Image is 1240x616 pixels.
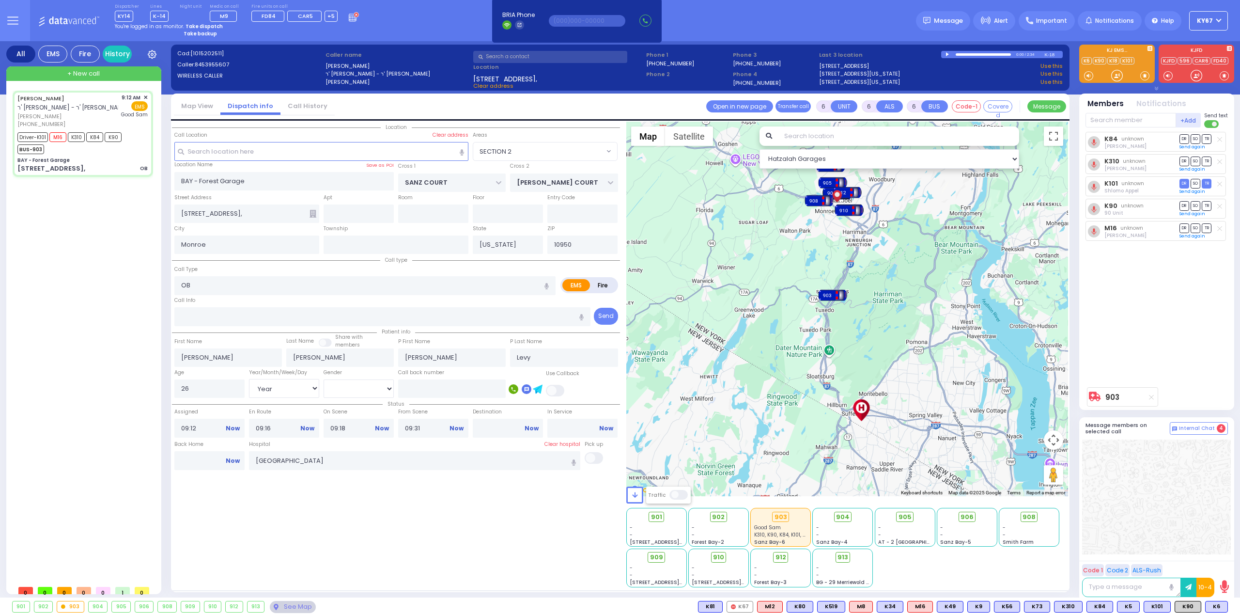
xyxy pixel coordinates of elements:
[549,15,625,27] input: (000)000-00000
[544,441,580,448] label: Clear hospital
[1086,601,1113,613] div: BLS
[325,62,470,70] label: [PERSON_NAME]
[907,601,933,613] div: ALS
[1016,49,1024,60] div: 0:00
[692,531,695,538] span: -
[1040,78,1063,86] a: Use this
[174,142,469,160] input: Search location here
[775,100,811,112] button: Transfer call
[398,338,430,346] label: P First Name
[817,601,845,613] div: BLS
[186,23,223,30] strong: Take dispatch
[158,601,176,612] div: 908
[280,101,335,111] a: Call History
[878,538,950,546] span: AT - 2 [GEOGRAPHIC_DATA]
[103,46,132,63] a: History
[733,70,816,79] span: Phone 4
[473,225,486,233] label: State
[1120,57,1134,64] a: K101
[249,451,581,470] input: Search hospital
[692,538,724,546] span: Forest Bay-2
[135,601,154,612] div: 906
[899,512,912,522] span: 905
[1202,179,1211,188] span: TR
[630,538,721,546] span: [STREET_ADDRESS][PERSON_NAME]
[589,279,617,291] label: Fire
[1104,135,1118,142] a: K84
[940,524,943,531] span: -
[830,186,844,200] gmp-advanced-marker: Client
[831,100,857,112] button: UNIT
[599,424,613,433] a: Now
[190,49,224,57] span: [1015202511]
[1178,57,1192,64] a: 596
[849,601,873,613] div: ALS KJ
[174,194,212,202] label: Street Address
[177,49,322,58] label: Cad:
[1036,16,1067,25] span: Important
[731,604,736,609] img: red-radio-icon.svg
[473,142,604,160] span: SECTION 2
[1104,209,1123,217] span: 90 Unit
[994,601,1020,613] div: BLS
[473,63,643,71] label: Location
[547,194,575,202] label: Entry Code
[733,60,781,67] label: [PHONE_NUMBER]
[1121,202,1144,209] span: unknown
[324,408,394,416] label: On Scene
[1189,11,1228,31] button: KY67
[68,132,85,142] span: K310
[585,441,603,448] label: Pick up
[177,72,322,80] label: WIRELESS CALLER
[665,126,713,146] button: Show satellite imagery
[181,601,200,612] div: 909
[1131,564,1162,576] button: ALS-Rush
[1040,62,1063,70] a: Use this
[1003,538,1034,546] span: Smith Farm
[877,601,903,613] div: BLS
[1085,113,1176,127] input: Search member
[249,441,270,448] label: Hospital
[473,142,618,160] span: SECTION 2
[174,297,195,304] label: Call Info
[57,601,84,612] div: 903
[89,601,108,612] div: 904
[733,79,781,86] label: [PHONE_NUMBER]
[1105,394,1119,401] a: 903
[325,78,470,86] label: [PERSON_NAME]
[1027,100,1066,112] button: Message
[6,46,35,63] div: All
[262,12,276,20] span: FD84
[754,524,781,531] span: Good Sam
[1044,51,1063,58] div: K-18
[1085,422,1170,435] h5: Message members on selected call
[174,338,202,346] label: First Name
[1179,157,1189,166] span: DR
[286,337,314,345] label: Last Name
[115,11,133,22] span: KY14
[1104,165,1147,172] span: Lipa Blumenthal
[1104,180,1118,187] a: K101
[1104,202,1117,209] a: K90
[177,61,322,69] label: Caller:
[921,100,948,112] button: BUS
[630,524,633,531] span: -
[174,369,184,377] label: Age
[1024,601,1050,613] div: BLS
[878,531,881,538] span: -
[651,512,662,522] span: 901
[34,601,53,612] div: 902
[180,4,201,10] label: Night unit
[819,78,900,86] a: [STREET_ADDRESS][US_STATE]
[546,370,579,378] label: Use Callback
[983,100,1012,112] button: Covered
[174,225,185,233] label: City
[819,51,941,59] label: Last 3 location
[1179,134,1189,143] span: DR
[204,601,221,612] div: 910
[816,538,848,546] span: Sanz Bay-4
[1196,578,1214,597] button: 10-4
[1123,158,1146,165] span: unknown
[1095,16,1134,25] span: Notifications
[67,69,100,79] span: + New call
